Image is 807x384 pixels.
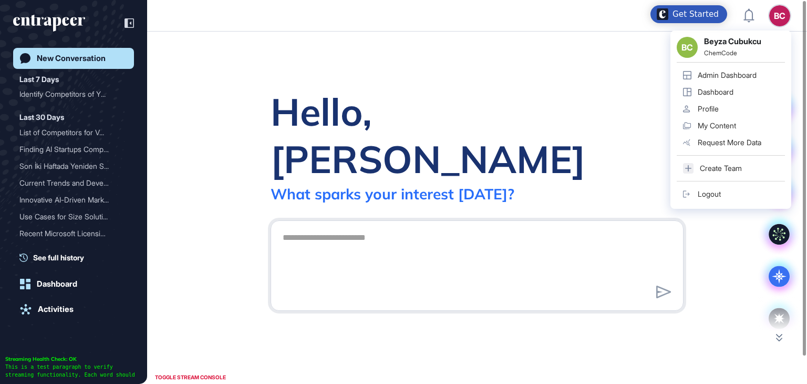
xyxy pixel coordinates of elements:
div: New Conversation [37,54,106,63]
img: launcher-image-alternative-text [657,8,668,20]
div: Innovative AI-Driven Mark... [19,191,119,208]
a: See full history [19,252,134,263]
div: Last 7 Days [19,73,59,86]
a: Activities [13,299,134,320]
button: BC [769,5,790,26]
span: See full history [33,252,84,263]
div: What sparks your interest [DATE]? [271,185,514,203]
div: List of Competitors for V... [19,124,119,141]
div: Use Cases for Size Soluti... [19,208,119,225]
div: entrapeer-logo [13,15,85,32]
div: Use Cases for Size Solutions in Luxury Online Retail [19,208,128,225]
div: List of Competitors for VoltaGrid [19,124,128,141]
div: Current Trends and Developments in Reinsurance Over the Last Two Weeks [19,175,128,191]
div: Get Started [672,9,719,19]
div: Current Trends and Develo... [19,175,119,191]
div: Dashboard [37,279,77,289]
div: Finding AI Startups Compe... [19,141,119,158]
div: Open Get Started checklist [650,5,727,23]
div: Activities [38,305,74,314]
a: Dashboard [13,274,134,295]
div: Son İki Haftada Yeniden Sigorta Trendleri ve Gelişmeleri Hakkında Güncel Haberler [19,158,128,175]
div: Identify Competitors of Y... [19,86,119,103]
div: Finding AI Startups Competing with Fal.ai and Having Turkish Co-founders [19,141,128,158]
div: Son İki Haftada Yeniden S... [19,158,119,175]
div: TOGGLE STREAM CONSOLE [152,371,229,384]
a: New Conversation [13,48,134,69]
div: Comprehensive Use Cases in the Ceramic Sector [19,242,128,259]
div: Recent Microsoft Licensin... [19,225,119,242]
div: Innovative AI-Driven Marketing Activities in the Global Insurance Sector [19,191,128,208]
div: Recent Microsoft Licensing Model Change: All Online Products Now Fixed at a Single Price [19,225,128,242]
div: Identify Competitors of Yugen Company [19,86,128,103]
div: Hello, [PERSON_NAME] [271,88,684,183]
div: Last 30 Days [19,111,64,124]
div: Comprehensive Use Cases i... [19,242,119,259]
